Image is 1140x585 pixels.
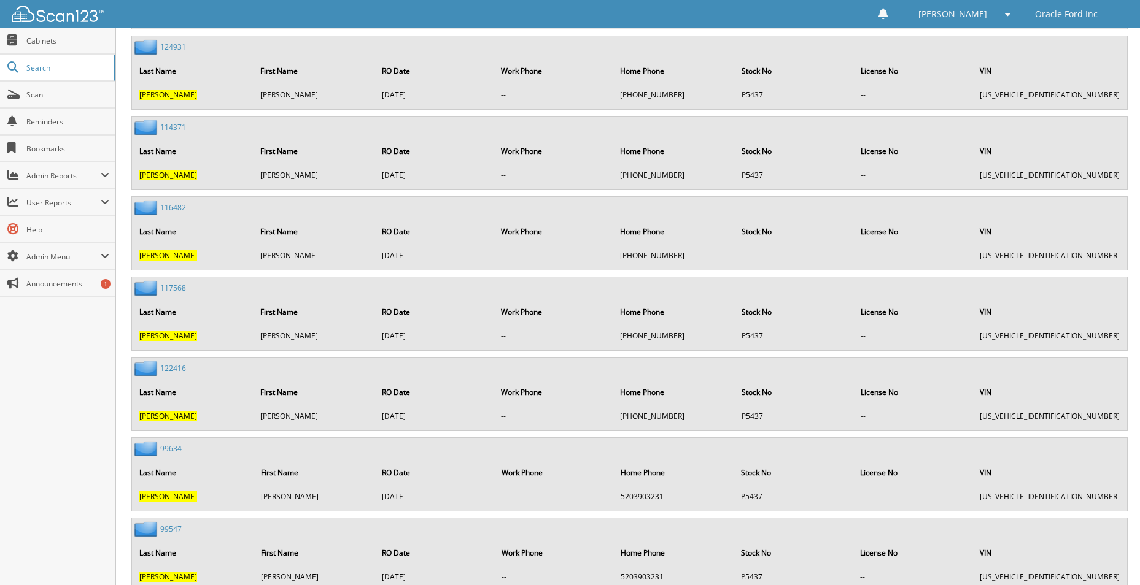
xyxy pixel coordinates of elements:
[495,85,613,105] td: --
[855,406,972,426] td: --
[26,36,109,46] span: Cabinets
[614,139,734,164] th: Home Phone
[974,85,1126,105] td: [US_VEHICLE_IDENTIFICATION_NUMBER]
[26,117,109,127] span: Reminders
[133,219,253,244] th: Last Name
[735,380,853,405] th: Stock No
[495,486,613,507] td: --
[974,460,1126,485] th: VIN
[160,42,186,52] a: 124931
[254,380,374,405] th: First Name
[376,58,494,83] th: RO Date
[139,250,197,261] span: [PERSON_NAME]
[376,85,494,105] td: [DATE]
[855,299,972,324] th: License No
[614,380,734,405] th: Home Phone
[735,299,853,324] th: Stock No
[134,521,160,537] img: folder2.png
[974,540,1126,565] th: VIN
[255,460,375,485] th: First Name
[133,299,253,324] th: Last Name
[133,540,254,565] th: Last Name
[495,540,613,565] th: Work Phone
[376,326,494,346] td: [DATE]
[133,380,253,405] th: Last Name
[974,326,1126,346] td: [US_VEHICLE_IDENTIFICATION_NUMBER]
[735,219,853,244] th: Stock No
[495,406,613,426] td: --
[735,245,853,266] td: --
[139,170,197,180] span: [PERSON_NAME]
[854,540,972,565] th: License No
[854,486,972,507] td: --
[26,63,107,73] span: Search
[974,380,1126,405] th: VIN
[134,39,160,55] img: folder2.png
[855,165,972,185] td: --
[735,165,853,185] td: P5437
[254,85,374,105] td: [PERSON_NAME]
[139,331,197,341] span: [PERSON_NAME]
[26,143,109,154] span: Bookmarks
[26,278,109,289] span: Announcements
[495,139,613,164] th: Work Phone
[615,486,734,507] td: 5203903231
[614,165,734,185] td: [PHONE_NUMBER]
[495,58,613,83] th: Work Phone
[376,406,494,426] td: [DATE]
[974,165,1126,185] td: [US_VEHICLE_IDENTIFICATION_NUMBER]
[614,58,734,83] th: Home Phone
[974,139,1126,164] th: VIN
[855,219,972,244] th: License No
[855,380,972,405] th: License No
[160,363,186,373] a: 122416
[160,283,186,293] a: 117568
[376,299,494,324] th: RO Date
[134,280,160,296] img: folder2.png
[26,90,109,100] span: Scan
[974,486,1126,507] td: [US_VEHICLE_IDENTIFICATION_NUMBER]
[495,219,613,244] th: Work Phone
[614,219,734,244] th: Home Phone
[254,245,374,266] td: [PERSON_NAME]
[974,406,1126,426] td: [US_VEHICLE_IDENTIFICATION_NUMBER]
[854,460,972,485] th: License No
[376,380,494,405] th: RO Date
[139,411,197,421] span: [PERSON_NAME]
[495,460,613,485] th: Work Phone
[134,441,160,456] img: folder2.png
[855,58,972,83] th: License No
[26,170,101,181] span: Admin Reports
[615,460,734,485] th: Home Phone
[133,139,253,164] th: Last Name
[376,486,494,507] td: [DATE]
[376,219,494,244] th: RO Date
[614,245,734,266] td: [PHONE_NUMBER]
[735,460,853,485] th: Stock No
[495,165,613,185] td: --
[615,540,734,565] th: Home Phone
[614,326,734,346] td: [PHONE_NUMBER]
[134,361,160,376] img: folder2.png
[855,139,972,164] th: License No
[974,245,1126,266] td: [US_VEHICLE_IDENTIFICATION_NUMBER]
[26,251,101,262] span: Admin Menu
[1079,526,1140,585] iframe: Chat Widget
[495,380,613,405] th: Work Phone
[495,299,613,324] th: Work Phone
[735,406,853,426] td: P5437
[255,540,375,565] th: First Name
[855,85,972,105] td: --
[255,486,375,507] td: [PERSON_NAME]
[1035,10,1098,18] span: Oracle Ford Inc
[160,524,182,534] a: 99547
[376,460,494,485] th: RO Date
[614,299,734,324] th: Home Phone
[735,326,853,346] td: P5437
[133,58,253,83] th: Last Name
[139,572,197,582] span: [PERSON_NAME]
[974,299,1126,324] th: VIN
[735,540,853,565] th: Stock No
[254,165,374,185] td: [PERSON_NAME]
